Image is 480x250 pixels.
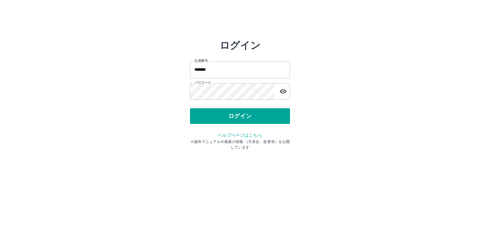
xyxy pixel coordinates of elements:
h2: ログイン [220,39,261,51]
label: 社員番号 [194,59,207,63]
button: ログイン [190,108,290,124]
a: ヘルプページはこちら [218,133,262,138]
label: パスワード [194,80,211,85]
p: ※操作マニュアルや最新の情報 （不具合、改善等）を公開しています [190,139,290,150]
